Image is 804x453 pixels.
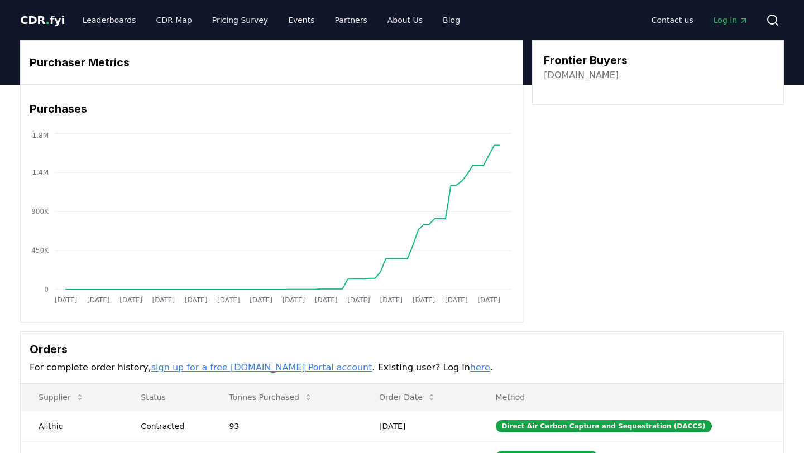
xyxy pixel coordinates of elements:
div: Direct Air Carbon Capture and Sequestration (DACCS) [496,420,712,432]
span: . [46,13,50,27]
div: Contracted [141,421,202,432]
h3: Orders [30,341,774,358]
button: Tonnes Purchased [221,386,322,408]
a: Pricing Survey [203,10,277,30]
tspan: [DATE] [250,296,272,304]
h3: Purchases [30,100,514,117]
a: About Us [379,10,432,30]
span: CDR fyi [20,13,65,27]
tspan: 1.8M [32,132,49,139]
nav: Main [643,10,757,30]
td: Alithic [21,411,123,441]
nav: Main [74,10,469,30]
tspan: 1.4M [32,168,49,176]
tspan: [DATE] [315,296,338,304]
tspan: 450K [31,247,49,254]
tspan: [DATE] [477,296,500,304]
tspan: [DATE] [119,296,142,304]
tspan: [DATE] [283,296,305,304]
p: Method [487,392,774,403]
tspan: 900K [31,208,49,215]
a: Contact us [643,10,702,30]
h3: Frontier Buyers [544,52,628,69]
tspan: 0 [44,286,49,293]
a: Blog [434,10,469,30]
a: CDR.fyi [20,12,65,28]
a: Partners [326,10,376,30]
a: Log in [705,10,757,30]
button: Order Date [370,386,445,408]
a: here [470,362,490,373]
span: Log in [714,15,748,26]
tspan: [DATE] [445,296,468,304]
tspan: [DATE] [87,296,110,304]
p: For complete order history, . Existing user? Log in . [30,361,774,374]
a: [DOMAIN_NAME] [544,69,619,82]
h3: Purchaser Metrics [30,54,514,71]
tspan: [DATE] [217,296,240,304]
td: 93 [212,411,361,441]
td: [DATE] [361,411,478,441]
tspan: [DATE] [413,296,435,304]
tspan: [DATE] [185,296,208,304]
a: Leaderboards [74,10,145,30]
tspan: [DATE] [152,296,175,304]
tspan: [DATE] [380,296,403,304]
a: CDR Map [147,10,201,30]
a: sign up for a free [DOMAIN_NAME] Portal account [151,362,372,373]
p: Status [132,392,202,403]
a: Events [279,10,323,30]
button: Supplier [30,386,93,408]
tspan: [DATE] [55,296,78,304]
tspan: [DATE] [347,296,370,304]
